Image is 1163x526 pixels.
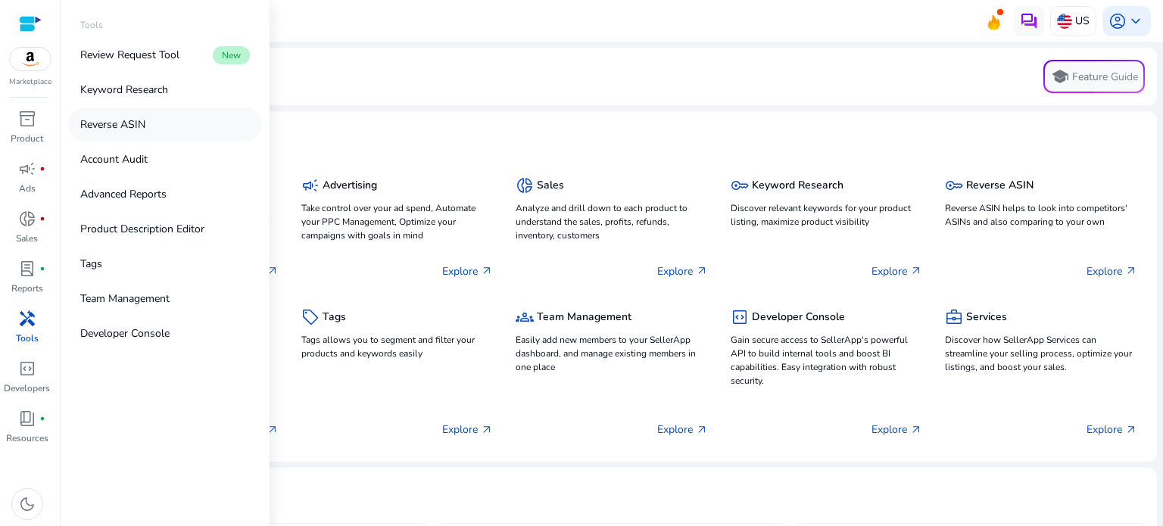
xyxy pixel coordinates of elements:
[213,46,250,64] span: New
[871,263,922,279] p: Explore
[18,409,36,428] span: book_4
[516,333,708,374] p: Easily add new members to your SellerApp dashboard, and manage existing members in one place
[18,359,36,378] span: code_blocks
[18,310,36,328] span: handyman
[945,176,963,195] span: key
[1127,12,1145,30] span: keyboard_arrow_down
[267,424,279,436] span: arrow_outward
[267,265,279,277] span: arrow_outward
[16,331,39,345] p: Tools
[9,76,51,88] p: Marketplace
[1075,8,1090,34] p: US
[80,151,148,167] p: Account Audit
[301,308,320,326] span: sell
[323,179,377,192] h5: Advertising
[537,311,631,324] h5: Team Management
[1051,67,1069,86] span: school
[1057,14,1072,29] img: us.svg
[731,308,749,326] span: code_blocks
[80,186,167,202] p: Advanced Reports
[1087,263,1137,279] p: Explore
[80,221,204,237] p: Product Description Editor
[696,424,708,436] span: arrow_outward
[4,381,50,395] p: Developers
[80,256,102,272] p: Tags
[80,117,145,132] p: Reverse ASIN
[657,422,708,437] p: Explore
[10,48,51,70] img: amazon.svg
[39,266,45,272] span: fiber_manual_record
[6,431,48,445] p: Resources
[18,210,36,228] span: donut_small
[752,179,843,192] h5: Keyword Research
[442,263,493,279] p: Explore
[1125,265,1137,277] span: arrow_outward
[11,282,43,295] p: Reports
[1125,424,1137,436] span: arrow_outward
[16,232,38,245] p: Sales
[516,308,534,326] span: groups
[1072,70,1138,85] p: Feature Guide
[39,216,45,222] span: fiber_manual_record
[323,311,346,324] h5: Tags
[18,495,36,513] span: dark_mode
[80,82,168,98] p: Keyword Research
[910,265,922,277] span: arrow_outward
[696,265,708,277] span: arrow_outward
[945,201,1137,229] p: Reverse ASIN helps to look into competitors' ASINs and also comparing to your own
[966,311,1007,324] h5: Services
[910,424,922,436] span: arrow_outward
[301,201,494,242] p: Take control over your ad spend, Automate your PPC Management, Optimize your campaigns with goals...
[39,166,45,172] span: fiber_manual_record
[19,182,36,195] p: Ads
[731,333,923,387] p: Gain secure access to SellerApp's powerful API to build internal tools and boost BI capabilities....
[481,424,493,436] span: arrow_outward
[39,416,45,422] span: fiber_manual_record
[945,333,1137,374] p: Discover how SellerApp Services can streamline your selling process, optimize your listings, and ...
[516,176,534,195] span: donut_small
[945,308,963,326] span: business_center
[481,265,493,277] span: arrow_outward
[731,176,749,195] span: key
[18,260,36,278] span: lab_profile
[1043,60,1145,93] button: schoolFeature Guide
[657,263,708,279] p: Explore
[752,311,845,324] h5: Developer Console
[18,160,36,178] span: campaign
[80,291,170,307] p: Team Management
[80,47,179,63] p: Review Request Tool
[80,325,170,341] p: Developer Console
[11,132,43,145] p: Product
[1087,422,1137,437] p: Explore
[871,422,922,437] p: Explore
[301,333,494,360] p: Tags allows you to segment and filter your products and keywords easily
[18,110,36,128] span: inventory_2
[966,179,1034,192] h5: Reverse ASIN
[301,176,320,195] span: campaign
[1108,12,1127,30] span: account_circle
[442,422,493,437] p: Explore
[516,201,708,242] p: Analyze and drill down to each product to understand the sales, profits, refunds, inventory, cust...
[731,201,923,229] p: Discover relevant keywords for your product listing, maximize product visibility
[537,179,564,192] h5: Sales
[80,18,103,32] p: Tools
